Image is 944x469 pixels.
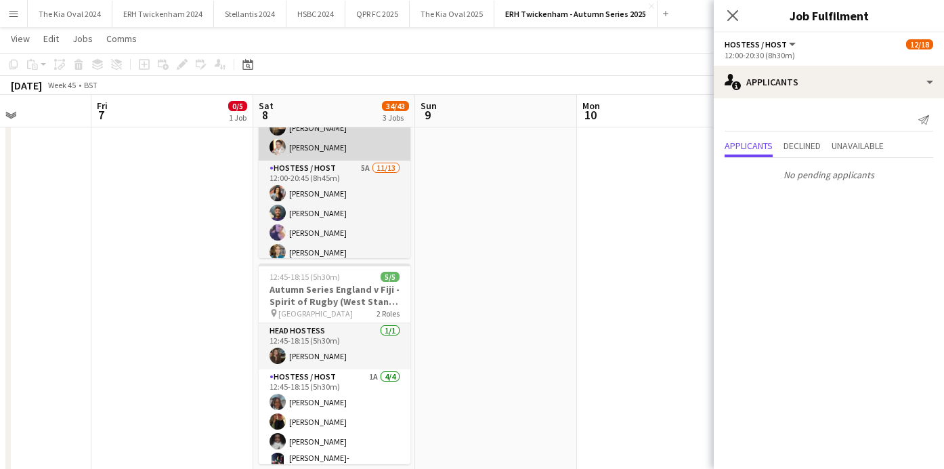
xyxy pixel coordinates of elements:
[725,50,933,60] div: 12:00-20:30 (8h30m)
[381,272,400,282] span: 5/5
[214,1,286,27] button: Stellantis 2024
[229,113,246,123] div: 1 Job
[67,30,98,47] a: Jobs
[714,163,944,186] p: No pending applicants
[784,141,821,150] span: Declined
[5,30,35,47] a: View
[43,33,59,45] span: Edit
[832,141,884,150] span: Unavailable
[725,141,773,150] span: Applicants
[410,1,494,27] button: The Kia Oval 2025
[714,7,944,24] h3: Job Fulfilment
[383,113,408,123] div: 3 Jobs
[421,100,437,112] span: Sun
[228,101,247,111] span: 0/5
[112,1,214,27] button: ERH Twickenham 2024
[377,308,400,319] span: 2 Roles
[101,30,142,47] a: Comms
[278,308,353,319] span: [GEOGRAPHIC_DATA]
[84,80,98,90] div: BST
[259,264,410,464] app-job-card: 12:45-18:15 (5h30m)5/5Autumn Series England v Fiji - Spirit of Rugby (West Stand) - [DATE] [GEOGR...
[580,107,600,123] span: 10
[714,66,944,98] div: Applicants
[72,33,93,45] span: Jobs
[95,107,108,123] span: 7
[494,1,658,27] button: ERH Twickenham - Autumn Series 2025
[906,39,933,49] span: 12/18
[270,272,340,282] span: 12:45-18:15 (5h30m)
[582,100,600,112] span: Mon
[259,161,410,443] app-card-role: Hostess / Host5A11/1312:00-20:45 (8h45m)[PERSON_NAME][PERSON_NAME][PERSON_NAME][PERSON_NAME]
[725,39,787,49] span: Hostess / Host
[345,1,410,27] button: QPR FC 2025
[259,100,274,112] span: Sat
[28,1,112,27] button: The Kia Oval 2024
[38,30,64,47] a: Edit
[11,33,30,45] span: View
[257,107,274,123] span: 8
[106,33,137,45] span: Comms
[11,79,42,92] div: [DATE]
[725,39,798,49] button: Hostess / Host
[419,107,437,123] span: 9
[259,58,410,258] app-job-card: 11:30-21:15 (9h45m)17/20Autumn Series [GEOGRAPHIC_DATA] v Fiji- Gate 1 (East Stand) - [DATE] [GEO...
[382,101,409,111] span: 34/43
[97,100,108,112] span: Fri
[259,283,410,308] h3: Autumn Series England v Fiji - Spirit of Rugby (West Stand) - [DATE]
[286,1,345,27] button: HSBC 2024
[259,323,410,369] app-card-role: Head Hostess1/112:45-18:15 (5h30m)[PERSON_NAME]
[45,80,79,90] span: Week 45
